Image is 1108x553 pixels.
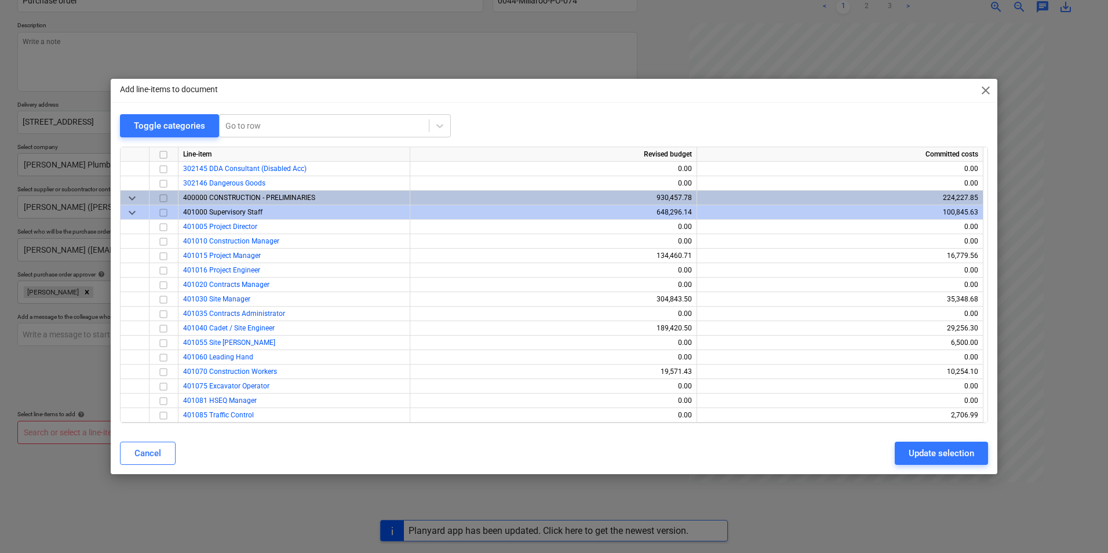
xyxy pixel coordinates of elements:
[183,382,269,390] a: 401075 Excavator Operator
[415,408,692,423] div: 0.00
[702,234,978,249] div: 0.00
[183,165,307,173] a: 302145 DDA Consultant (Disabled Acc)
[702,336,978,350] div: 6,500.00
[702,379,978,394] div: 0.00
[415,292,692,307] div: 304,843.50
[410,147,697,162] div: Revised budget
[120,442,176,465] button: Cancel
[183,324,275,332] a: 401040 Cadet / Site Engineer
[415,263,692,278] div: 0.00
[702,205,978,220] div: 100,845.63
[697,147,983,162] div: Committed costs
[183,252,261,260] a: 401015 Project Manager
[702,249,978,263] div: 16,779.56
[415,307,692,321] div: 0.00
[702,408,978,423] div: 2,706.99
[702,162,978,176] div: 0.00
[415,379,692,394] div: 0.00
[415,350,692,365] div: 0.00
[183,194,315,202] span: 400000 CONSTRUCTION - PRELIMINARIES
[702,350,978,365] div: 0.00
[702,321,978,336] div: 29,256.30
[183,411,254,419] a: 401085 Traffic Control
[702,278,978,292] div: 0.00
[415,162,692,176] div: 0.00
[702,394,978,408] div: 0.00
[415,278,692,292] div: 0.00
[183,179,265,187] a: 302146 Dangerous Goods
[415,249,692,263] div: 134,460.71
[415,336,692,350] div: 0.00
[120,83,218,96] p: Add line-items to document
[702,191,978,205] div: 224,227.85
[702,292,978,307] div: 35,348.68
[134,118,205,133] div: Toggle categories
[183,266,260,274] a: 401016 Project Engineer
[979,83,993,97] span: close
[415,205,692,220] div: 648,296.14
[183,339,275,347] span: 401055 Site Foreman
[702,365,978,379] div: 10,254.10
[702,263,978,278] div: 0.00
[702,307,978,321] div: 0.00
[895,442,988,465] button: Update selection
[183,281,269,289] a: 401020 Contracts Manager
[134,446,161,461] div: Cancel
[183,223,257,231] a: 401005 Project Director
[415,394,692,408] div: 0.00
[183,208,263,216] span: 401000 Supervisory Staff
[178,147,410,162] div: Line-item
[415,321,692,336] div: 189,420.50
[183,368,277,376] a: 401070 Construction Workers
[415,220,692,234] div: 0.00
[120,114,219,137] button: Toggle categories
[702,220,978,234] div: 0.00
[415,234,692,249] div: 0.00
[1050,497,1108,553] iframe: Chat Widget
[183,396,257,405] a: 401081 HSEQ Manager
[125,191,139,205] span: keyboard_arrow_down
[183,237,279,245] a: 401010 Construction Manager
[125,206,139,220] span: keyboard_arrow_down
[909,446,974,461] div: Update selection
[183,339,275,347] a: 401055 Site [PERSON_NAME]
[415,365,692,379] div: 19,571.43
[702,176,978,191] div: 0.00
[415,176,692,191] div: 0.00
[183,310,285,318] a: 401035 Contracts Administrator
[183,295,250,303] a: 401030 Site Manager
[415,191,692,205] div: 930,457.78
[183,353,253,361] a: 401060 Leading Hand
